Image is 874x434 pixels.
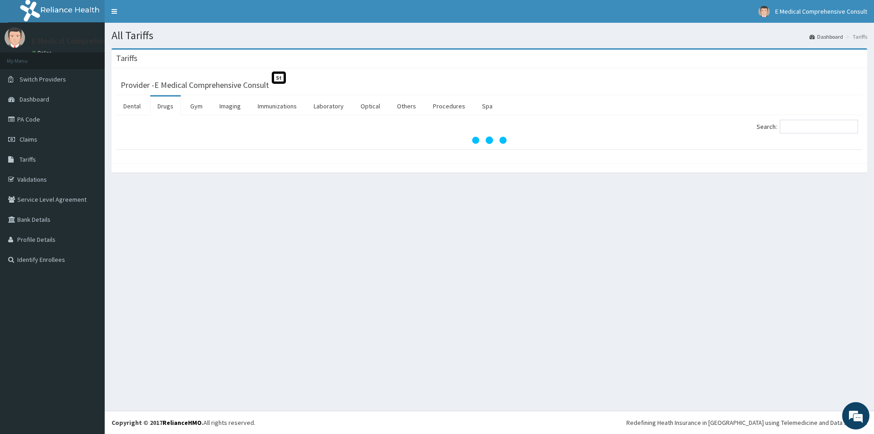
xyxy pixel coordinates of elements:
h3: Tariffs [116,54,137,62]
div: Chat with us now [47,51,153,63]
svg: audio-loading [471,122,508,158]
a: Laboratory [306,97,351,116]
a: Procedures [426,97,473,116]
span: Dashboard [20,95,49,103]
input: Search: [780,120,858,133]
label: Search: [757,120,858,133]
a: Imaging [212,97,248,116]
a: Optical [353,97,387,116]
strong: Copyright © 2017 . [112,419,203,427]
a: Gym [183,97,210,116]
img: User Image [758,6,770,17]
span: We're online! [53,115,126,207]
a: RelianceHMO [163,419,202,427]
span: E Medical Comprehensive Consult [775,7,867,15]
h1: All Tariffs [112,30,867,41]
a: Immunizations [250,97,304,116]
a: Online [32,50,54,56]
a: Dental [116,97,148,116]
img: User Image [5,27,25,48]
a: Drugs [150,97,181,116]
li: Tariffs [844,33,867,41]
footer: All rights reserved. [105,411,874,434]
textarea: Type your message and hit 'Enter' [5,249,173,281]
p: E Medical Comprehensive Consult [32,37,151,45]
h3: Provider - E Medical Comprehensive Consult [121,81,269,89]
div: Redefining Heath Insurance in [GEOGRAPHIC_DATA] using Telemedicine and Data Science! [626,418,867,427]
img: d_794563401_company_1708531726252_794563401 [17,46,37,68]
span: Switch Providers [20,75,66,83]
span: St [272,71,286,84]
div: Minimize live chat window [149,5,171,26]
span: Claims [20,135,37,143]
a: Dashboard [809,33,843,41]
span: Tariffs [20,155,36,163]
a: Spa [475,97,500,116]
a: Others [390,97,423,116]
